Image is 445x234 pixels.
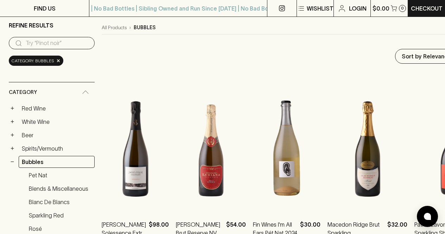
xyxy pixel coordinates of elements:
button: − [9,158,16,165]
p: $0.00 [373,4,389,13]
a: Sparkling Red [26,209,95,221]
a: Bubbles [19,156,95,168]
a: All Products [102,24,127,31]
button: + [9,145,16,152]
button: + [9,132,16,139]
a: Blanc de Blancs [26,196,95,208]
p: Checkout [411,4,443,13]
p: FIND US [34,4,56,13]
p: › [129,24,131,31]
a: Red Wine [19,102,95,114]
a: Pet Nat [26,169,95,181]
button: + [9,105,16,112]
span: Category: bubbles [12,57,54,64]
div: Category [9,82,95,102]
img: Stefano Lubiana Brut Reserve NV [176,87,246,210]
img: Fin Wines I'm All Ears Pét Nat 2024 [253,87,320,210]
a: Beer [19,129,95,141]
button: + [9,118,16,125]
p: 0 [401,6,404,10]
p: Wishlist [307,4,333,13]
a: Spirits/Vermouth [19,143,95,154]
p: bubbles [134,24,155,31]
span: × [56,57,61,64]
input: Try “Pinot noir” [26,38,89,49]
a: White Wine [19,116,95,128]
img: Macedon Ridge Brut Sparkling NV [328,87,407,210]
p: Refine Results [9,21,53,30]
img: Jean Marc Sélèque Solessence Extra Brut Champagne NV [102,87,169,210]
p: Login [349,4,367,13]
span: Category [9,88,37,97]
img: bubble-icon [424,213,431,220]
a: Blends & Miscellaneous [26,183,95,195]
